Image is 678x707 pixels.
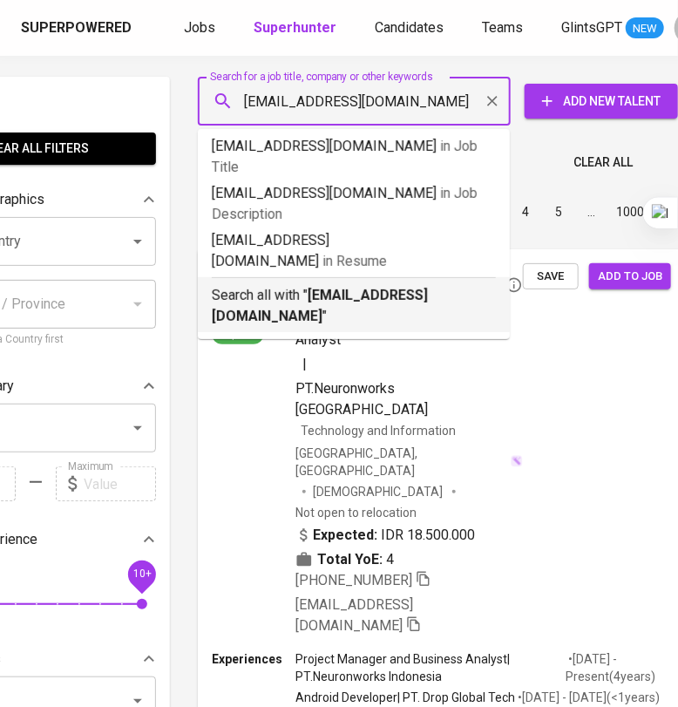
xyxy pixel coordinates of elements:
[561,17,664,39] a: GlintsGPT NEW
[480,89,505,113] button: Clear
[21,18,135,38] a: Superpowered
[313,483,445,500] span: [DEMOGRAPHIC_DATA]
[301,424,456,438] span: Technology and Information
[573,152,633,173] span: Clear All
[212,287,428,324] b: [EMAIL_ADDRESS][DOMAIN_NAME]
[539,91,664,112] span: Add New Talent
[254,19,336,36] b: Superhunter
[302,354,307,375] span: |
[125,229,150,254] button: Open
[295,525,475,546] div: IDR 18.500.000
[482,17,526,39] a: Teams
[317,549,383,570] b: Total YoE:
[626,20,664,37] span: NEW
[254,17,340,39] a: Superhunter
[295,380,428,418] span: PT.Neuronworks [GEOGRAPHIC_DATA]
[295,650,566,685] p: Project Manager and Business Analyst | PT.Neuronworks Indonesia
[598,267,662,287] span: Add to job
[511,455,523,467] img: magic_wand.svg
[295,689,515,706] p: Android Developer | PT. Drop Global Tech
[375,19,444,36] span: Candidates
[578,203,606,221] div: …
[561,19,622,36] span: GlintsGPT
[295,572,412,588] span: [PHONE_NUMBER]
[132,568,151,581] span: 10+
[212,285,496,327] p: Search all with " "
[566,650,671,685] p: • [DATE] - Present ( 4 years )
[545,198,573,226] button: Go to page 5
[212,183,496,225] p: [EMAIL_ADDRESS][DOMAIN_NAME]
[313,525,377,546] b: Expected:
[212,230,496,272] p: [EMAIL_ADDRESS][DOMAIN_NAME]
[386,549,394,570] span: 4
[532,267,570,287] span: Save
[212,136,496,178] p: [EMAIL_ADDRESS][DOMAIN_NAME]
[322,253,387,269] span: in Resume
[295,596,413,634] span: [EMAIL_ADDRESS][DOMAIN_NAME]
[295,504,417,521] p: Not open to relocation
[512,198,539,226] button: Go to page 4
[482,19,523,36] span: Teams
[184,19,215,36] span: Jobs
[125,416,150,440] button: Open
[295,445,523,479] div: [GEOGRAPHIC_DATA], [GEOGRAPHIC_DATA]
[589,263,671,290] button: Add to job
[525,84,678,119] button: Add New Talent
[21,18,132,38] div: Superpowered
[566,146,640,179] button: Clear All
[523,263,579,290] button: Save
[375,17,447,39] a: Candidates
[505,276,523,294] svg: By Batam recruiter
[295,310,482,348] span: Project Manager and Business Analyst
[212,650,295,668] p: Experiences
[611,198,649,226] button: Go to page 1000
[184,17,219,39] a: Jobs
[515,689,660,706] p: • [DATE] - [DATE] ( <1 years )
[84,466,156,501] input: Value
